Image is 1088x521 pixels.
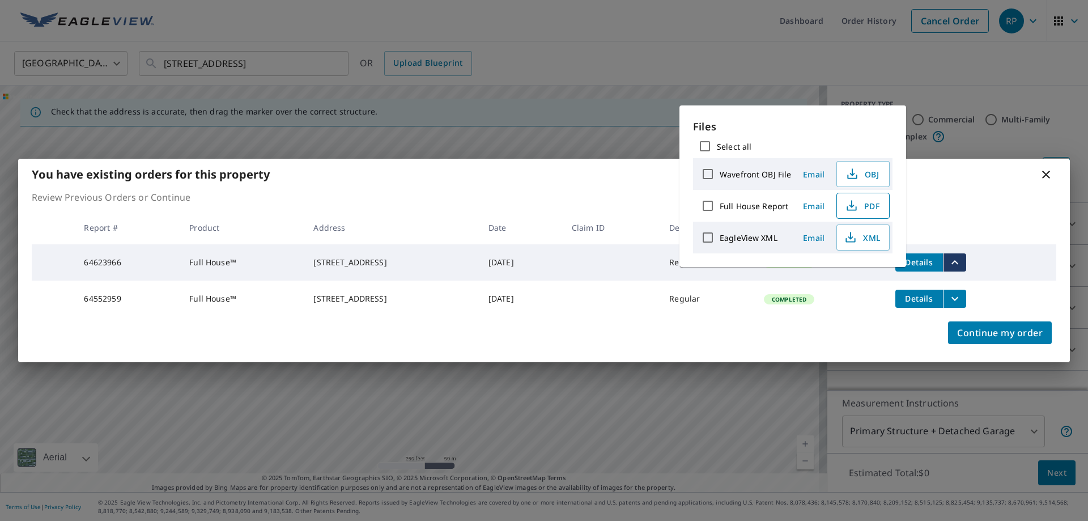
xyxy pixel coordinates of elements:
[800,201,827,211] span: Email
[836,161,890,187] button: OBJ
[796,229,832,247] button: Email
[844,199,880,213] span: PDF
[313,293,470,304] div: [STREET_ADDRESS]
[313,257,470,268] div: [STREET_ADDRESS]
[720,232,777,243] label: EagleView XML
[844,231,880,244] span: XML
[75,281,180,317] td: 64552959
[902,257,936,268] span: Details
[720,169,791,180] label: Wavefront OBJ File
[75,244,180,281] td: 64623966
[660,244,755,281] td: Regular
[660,211,755,244] th: Delivery
[180,211,304,244] th: Product
[796,197,832,215] button: Email
[800,232,827,243] span: Email
[800,169,827,180] span: Email
[32,190,1056,204] p: Review Previous Orders or Continue
[720,201,788,211] label: Full House Report
[836,193,890,219] button: PDF
[75,211,180,244] th: Report #
[844,167,880,181] span: OBJ
[948,321,1052,344] button: Continue my order
[180,244,304,281] td: Full House™
[895,290,943,308] button: detailsBtn-64552959
[479,211,563,244] th: Date
[32,167,270,182] b: You have existing orders for this property
[563,211,660,244] th: Claim ID
[693,119,892,134] p: Files
[660,281,755,317] td: Regular
[943,253,966,272] button: filesDropdownBtn-64623966
[902,293,936,304] span: Details
[957,325,1043,341] span: Continue my order
[479,281,563,317] td: [DATE]
[717,141,751,152] label: Select all
[796,166,832,183] button: Email
[943,290,966,308] button: filesDropdownBtn-64552959
[836,225,890,251] button: XML
[895,253,943,272] button: detailsBtn-64623966
[479,244,563,281] td: [DATE]
[765,295,813,303] span: Completed
[180,281,304,317] td: Full House™
[304,211,479,244] th: Address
